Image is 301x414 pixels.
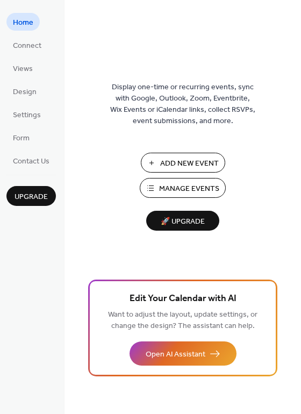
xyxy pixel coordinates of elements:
[13,133,30,144] span: Form
[6,186,56,206] button: Upgrade
[13,40,41,52] span: Connect
[108,308,257,333] span: Want to adjust the layout, update settings, or change the design? The assistant can help.
[130,341,236,366] button: Open AI Assistant
[15,191,48,203] span: Upgrade
[13,87,37,98] span: Design
[6,129,36,146] a: Form
[110,82,255,127] span: Display one-time or recurring events, sync with Google, Outlook, Zoom, Eventbrite, Wix Events or ...
[146,349,205,360] span: Open AI Assistant
[130,291,236,306] span: Edit Your Calendar with AI
[13,110,41,121] span: Settings
[13,63,33,75] span: Views
[6,105,47,123] a: Settings
[13,17,33,28] span: Home
[160,158,219,169] span: Add New Event
[6,13,40,31] a: Home
[159,183,219,195] span: Manage Events
[153,215,213,229] span: 🚀 Upgrade
[6,82,43,100] a: Design
[141,153,225,173] button: Add New Event
[13,156,49,167] span: Contact Us
[6,36,48,54] a: Connect
[6,152,56,169] a: Contact Us
[140,178,226,198] button: Manage Events
[6,59,39,77] a: Views
[146,211,219,231] button: 🚀 Upgrade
